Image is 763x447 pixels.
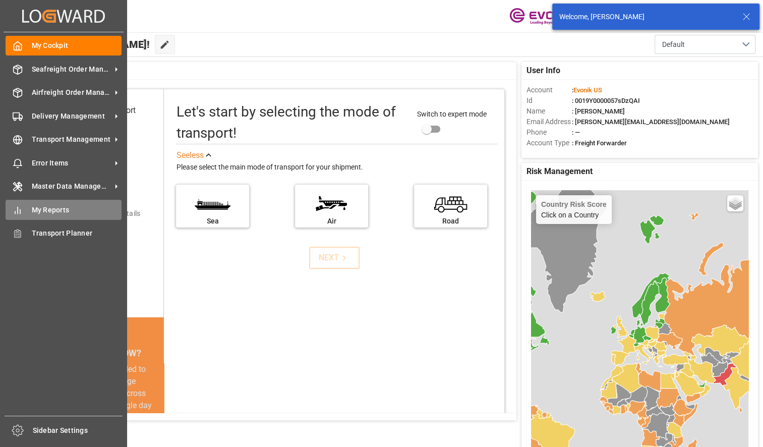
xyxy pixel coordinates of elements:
span: Default [662,39,685,50]
span: Seafreight Order Management [32,64,111,75]
div: Add shipping details [77,208,140,219]
span: Delivery Management [32,111,111,122]
span: My Reports [32,205,122,215]
span: : [572,86,602,94]
div: Sea [181,216,244,227]
a: Layers [727,195,743,211]
a: My Reports [6,200,122,219]
span: Evonik US [573,86,602,94]
span: Sidebar Settings [33,425,123,436]
span: Phone [526,127,572,138]
div: Air [300,216,363,227]
span: : [PERSON_NAME][EMAIL_ADDRESS][DOMAIN_NAME] [572,118,730,126]
img: Evonik-brand-mark-Deep-Purple-RGB.jpeg_1700498283.jpeg [509,8,575,25]
span: : 0019Y0000057sDzQAI [572,97,640,104]
span: Account [526,85,572,95]
div: Please select the main mode of transport for your shipment. [176,161,497,174]
span: Hello [PERSON_NAME]! [41,35,150,54]
div: Let's start by selecting the mode of transport! [176,101,406,144]
span: User Info [526,65,560,77]
span: Master Data Management [32,181,111,192]
span: Switch to expert mode [417,110,487,118]
button: NEXT [309,247,360,269]
span: Error Items [32,158,111,169]
span: : [PERSON_NAME] [572,107,625,115]
span: Name [526,106,572,117]
div: Welcome, [PERSON_NAME] [559,12,733,22]
a: Transport Planner [6,224,122,243]
div: Click on a Country [541,200,607,219]
span: : Freight Forwarder [572,139,627,147]
span: Airfreight Order Management [32,87,111,98]
span: My Cockpit [32,40,122,51]
a: My Cockpit [6,36,122,55]
span: : — [572,129,580,136]
h4: Country Risk Score [541,200,607,208]
span: Account Type [526,138,572,148]
div: Road [419,216,482,227]
span: Id [526,95,572,106]
span: Transport Planner [32,228,122,239]
button: open menu [655,35,755,54]
span: Transport Management [32,134,111,145]
div: See less [176,149,203,161]
span: Email Address [526,117,572,127]
div: NEXT [319,252,349,264]
span: Risk Management [526,165,593,178]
